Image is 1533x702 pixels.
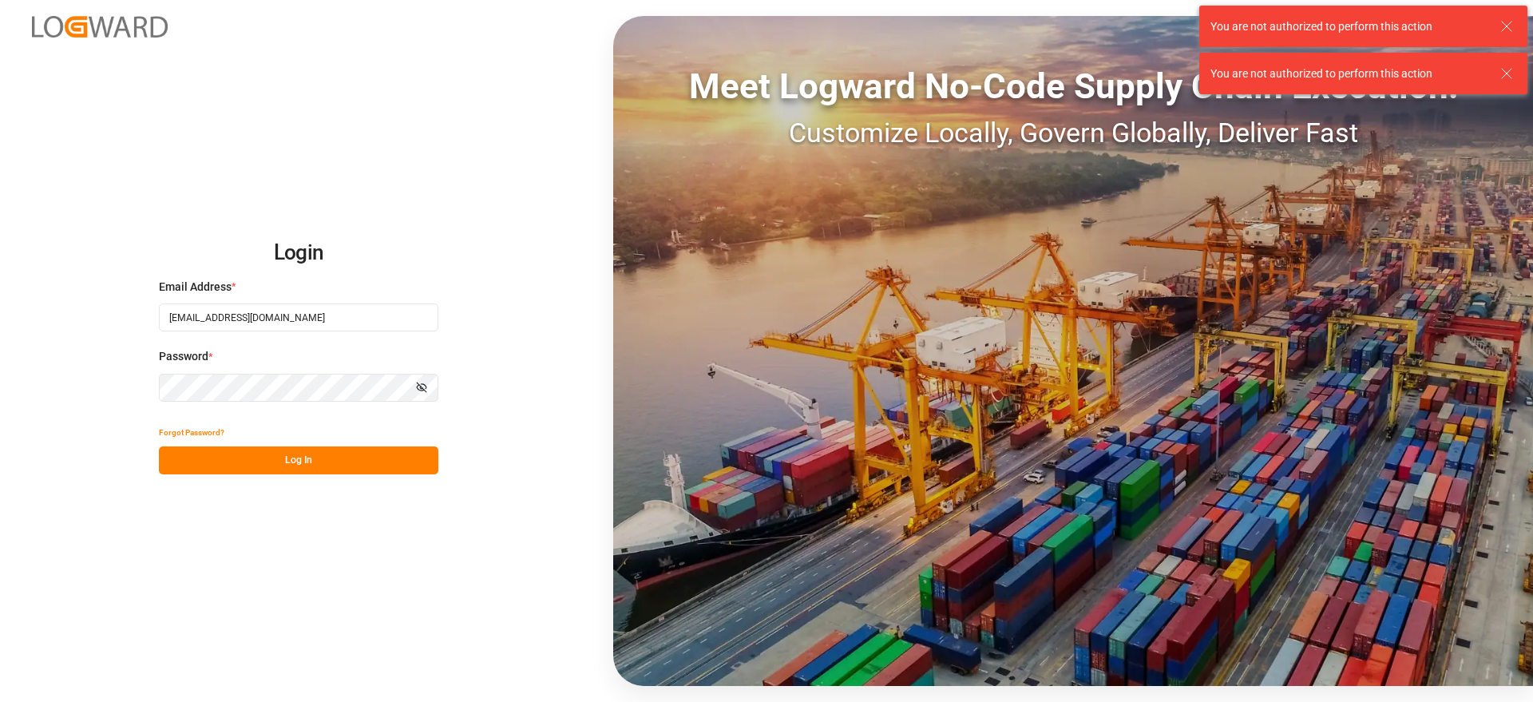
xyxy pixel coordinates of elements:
[613,113,1533,153] div: Customize Locally, Govern Globally, Deliver Fast
[1210,18,1485,35] div: You are not authorized to perform this action
[159,418,224,446] button: Forgot Password?
[159,303,438,331] input: Enter your email
[159,228,438,279] h2: Login
[159,348,208,365] span: Password
[159,446,438,474] button: Log In
[613,60,1533,113] div: Meet Logward No-Code Supply Chain Execution:
[32,16,168,38] img: Logward_new_orange.png
[159,279,232,295] span: Email Address
[1210,65,1485,82] div: You are not authorized to perform this action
